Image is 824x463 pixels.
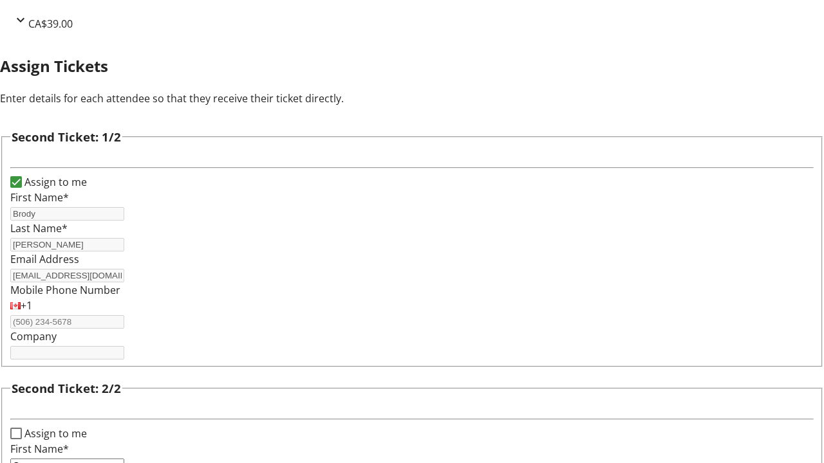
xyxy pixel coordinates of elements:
[10,190,69,204] label: First Name*
[22,174,87,190] label: Assign to me
[12,379,121,397] h3: Second Ticket: 2/2
[28,17,73,31] span: CA$39.00
[10,329,57,343] label: Company
[22,426,87,441] label: Assign to me
[10,315,124,329] input: (506) 234-5678
[10,252,79,266] label: Email Address
[10,442,69,456] label: First Name*
[12,128,121,146] h3: Second Ticket: 1/2
[10,221,68,235] label: Last Name*
[10,283,120,297] label: Mobile Phone Number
